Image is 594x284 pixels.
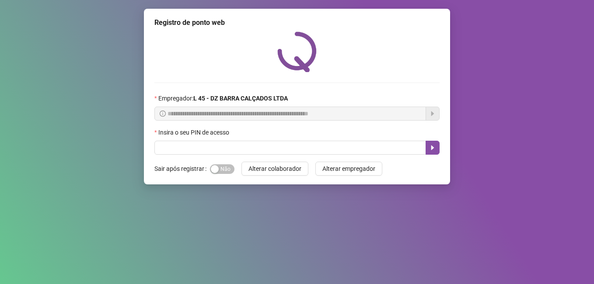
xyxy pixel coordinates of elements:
[193,95,288,102] strong: L 45 - DZ BARRA CALÇADOS LTDA
[315,162,382,176] button: Alterar empregador
[429,144,436,151] span: caret-right
[154,128,235,137] label: Insira o seu PIN de acesso
[158,94,288,103] span: Empregador :
[248,164,301,173] span: Alterar colaborador
[277,31,317,72] img: QRPoint
[322,164,375,173] span: Alterar empregador
[160,111,166,117] span: info-circle
[154,17,440,28] div: Registro de ponto web
[241,162,308,176] button: Alterar colaborador
[154,162,210,176] label: Sair após registrar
